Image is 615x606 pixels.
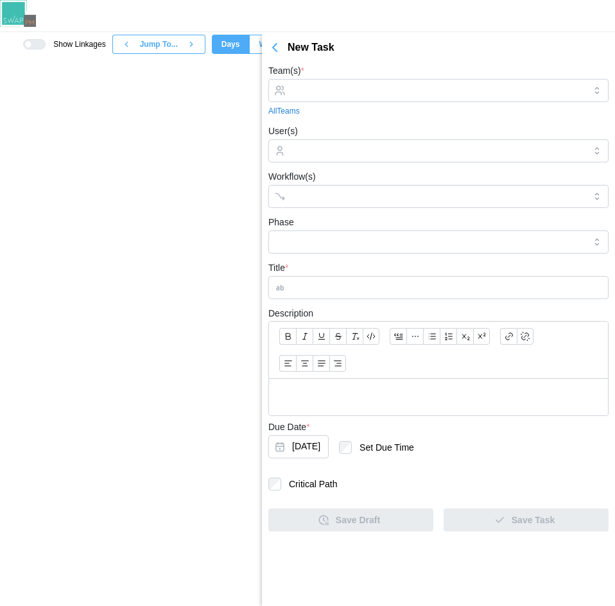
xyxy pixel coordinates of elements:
button: Clear formatting [346,328,363,345]
button: Link [500,328,517,345]
label: Title [268,261,288,275]
button: Jump To... [140,35,178,54]
a: All Teams [268,105,300,117]
label: Team(s) [268,64,304,78]
button: Bullet list [423,328,440,345]
button: Align text: justify [313,355,329,372]
button: Ordered list [440,328,456,345]
label: User(s) [268,125,298,139]
label: Critical Path [281,478,337,490]
button: Align text: right [329,355,346,372]
button: Remove link [517,328,533,345]
label: Workflow(s) [268,170,316,184]
button: Align text: left [279,355,296,372]
button: Days [212,35,250,54]
button: Superscript [473,328,490,345]
button: Aug 21, 2025 [268,435,329,458]
button: Horizontal line [406,328,423,345]
button: Bold [279,328,296,345]
button: Subscript [456,328,473,345]
button: Underline [313,328,329,345]
span: Jump To... [140,35,178,53]
button: Align text: center [296,355,313,372]
label: Set Due Time [352,441,414,454]
label: Phase [268,216,294,230]
div: New Task [288,40,334,56]
span: Weeks [259,35,283,53]
button: Weeks [249,35,293,54]
button: Code [363,328,379,345]
label: Due Date [268,420,310,435]
label: Description [268,307,313,321]
span: Days [221,35,240,53]
button: Blockquote [390,328,406,345]
span: Show Linkages [46,39,105,49]
button: Italic [296,328,313,345]
button: Strikethrough [329,328,346,345]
